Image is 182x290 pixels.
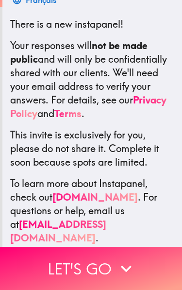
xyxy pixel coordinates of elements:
[10,128,174,169] p: This invite is exclusively for you, please do not share it. Complete it soon because spots are li...
[10,177,174,245] p: To learn more about Instapanel, check out . For questions or help, email us at .
[10,18,123,30] span: There is a new instapanel!
[54,107,82,119] a: Terms
[10,39,174,120] p: Your responses will and will only be confidentially shared with our clients. We'll need your emai...
[52,191,138,203] a: [DOMAIN_NAME]
[10,218,106,244] a: [EMAIL_ADDRESS][DOMAIN_NAME]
